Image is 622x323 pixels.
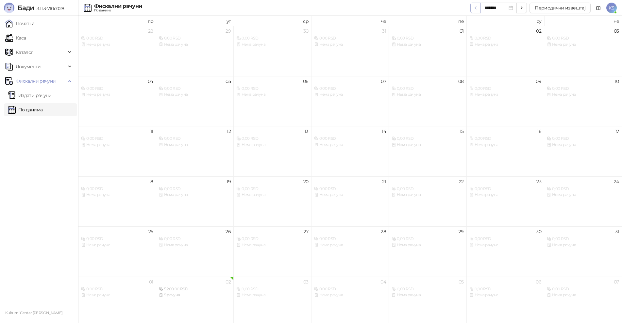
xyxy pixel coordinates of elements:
[467,176,545,227] td: 2025-08-23
[4,3,14,13] img: Logo
[544,176,622,227] td: 2025-08-24
[234,16,311,26] th: ср
[81,292,153,298] div: Нема рачуна
[236,41,309,48] div: Нема рачуна
[156,176,234,227] td: 2025-08-19
[392,136,464,142] div: 0,00 RSD
[303,280,309,284] div: 03
[469,286,542,292] div: 0,00 RSD
[469,136,542,142] div: 0,00 RSD
[159,136,231,142] div: 0,00 RSD
[314,136,386,142] div: 0,00 RSD
[303,179,309,184] div: 20
[389,16,467,26] th: пе
[159,142,231,148] div: Нема рачуна
[148,229,153,234] div: 25
[469,35,542,41] div: 0,00 RSD
[159,242,231,248] div: Нема рачуна
[16,60,41,73] span: Документи
[469,192,542,198] div: Нема рачуна
[226,29,231,33] div: 29
[536,79,541,84] div: 09
[81,35,153,41] div: 0,00 RSD
[78,126,156,176] td: 2025-08-11
[234,76,311,126] td: 2025-08-06
[392,186,464,192] div: 0,00 RSD
[459,179,464,184] div: 22
[314,192,386,198] div: Нема рачуна
[156,126,234,176] td: 2025-08-12
[469,242,542,248] div: Нема рачуна
[458,79,464,84] div: 08
[305,129,309,134] div: 13
[156,26,234,76] td: 2025-07-29
[150,129,153,134] div: 11
[148,29,153,33] div: 28
[536,29,541,33] div: 02
[314,242,386,248] div: Нема рачуна
[236,186,309,192] div: 0,00 RSD
[615,229,619,234] div: 31
[392,192,464,198] div: Нема рачуна
[81,142,153,148] div: Нема рачуна
[314,35,386,41] div: 0,00 RSD
[615,129,619,134] div: 17
[380,280,386,284] div: 04
[544,226,622,277] td: 2025-08-31
[303,79,309,84] div: 06
[156,76,234,126] td: 2025-08-05
[81,286,153,292] div: 0,00 RSD
[469,236,542,242] div: 0,00 RSD
[536,280,541,284] div: 06
[159,86,231,92] div: 0,00 RSD
[467,26,545,76] td: 2025-08-02
[314,86,386,92] div: 0,00 RSD
[459,280,464,284] div: 05
[234,126,311,176] td: 2025-08-13
[156,16,234,26] th: ут
[236,35,309,41] div: 0,00 RSD
[381,229,386,234] div: 28
[547,136,619,142] div: 0,00 RSD
[389,26,467,76] td: 2025-08-01
[78,16,156,26] th: по
[314,91,386,98] div: Нема рачуна
[226,280,231,284] div: 02
[236,136,309,142] div: 0,00 RSD
[227,129,231,134] div: 12
[159,292,231,298] div: 9 рачуна
[311,26,389,76] td: 2025-07-31
[81,86,153,92] div: 0,00 RSD
[78,76,156,126] td: 2025-08-04
[311,176,389,227] td: 2025-08-21
[392,91,464,98] div: Нема рачуна
[469,91,542,98] div: Нема рачуна
[382,179,386,184] div: 21
[236,292,309,298] div: Нема рачуна
[460,129,464,134] div: 15
[148,79,153,84] div: 04
[234,176,311,227] td: 2025-08-20
[159,91,231,98] div: Нема рачуна
[8,103,42,116] a: По данима
[81,192,153,198] div: Нема рачуна
[467,76,545,126] td: 2025-08-09
[392,35,464,41] div: 0,00 RSD
[5,311,62,315] small: Kulturni Centar [PERSON_NAME]
[314,186,386,192] div: 0,00 RSD
[226,79,231,84] div: 05
[392,236,464,242] div: 0,00 RSD
[236,86,309,92] div: 0,00 RSD
[544,26,622,76] td: 2025-08-03
[467,16,545,26] th: су
[234,226,311,277] td: 2025-08-27
[314,236,386,242] div: 0,00 RSD
[78,226,156,277] td: 2025-08-25
[469,292,542,298] div: Нема рачуна
[547,286,619,292] div: 0,00 RSD
[392,142,464,148] div: Нема рачуна
[149,280,153,284] div: 01
[8,89,52,102] a: Издати рачуни
[469,142,542,148] div: Нема рачуна
[94,9,142,12] div: По данима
